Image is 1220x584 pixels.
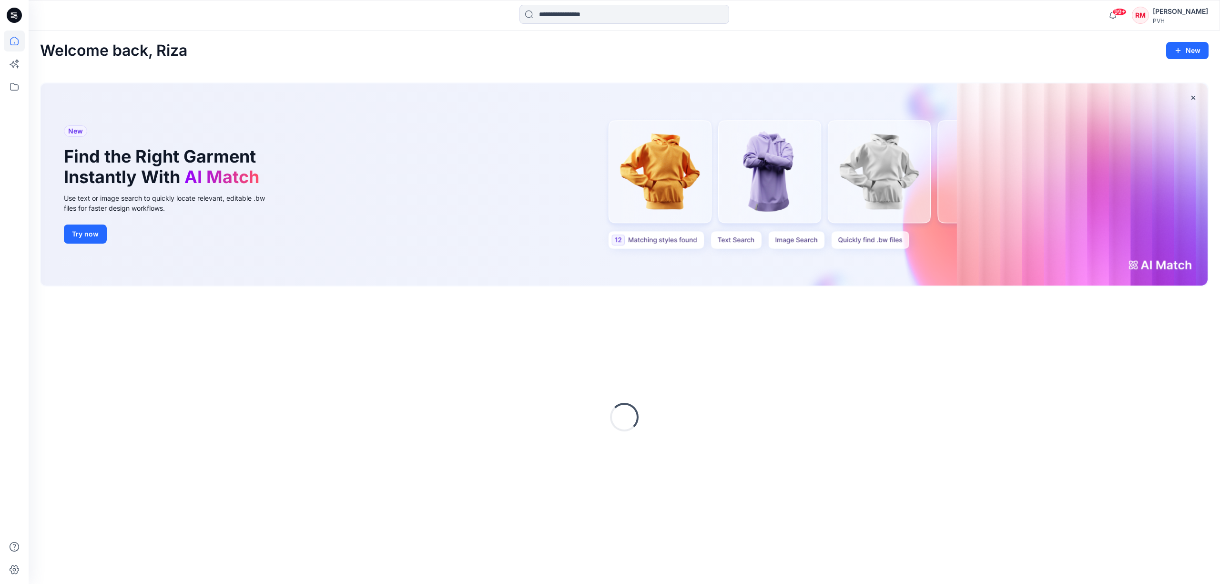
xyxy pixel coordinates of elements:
[64,193,278,213] div: Use text or image search to quickly locate relevant, editable .bw files for faster design workflows.
[1153,17,1208,24] div: PVH
[64,146,264,187] h1: Find the Right Garment Instantly With
[184,166,259,187] span: AI Match
[1166,42,1209,59] button: New
[1153,6,1208,17] div: [PERSON_NAME]
[40,42,187,60] h2: Welcome back, Riza
[1132,7,1149,24] div: RM
[64,225,107,244] button: Try now
[1112,8,1127,16] span: 99+
[68,125,83,137] span: New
